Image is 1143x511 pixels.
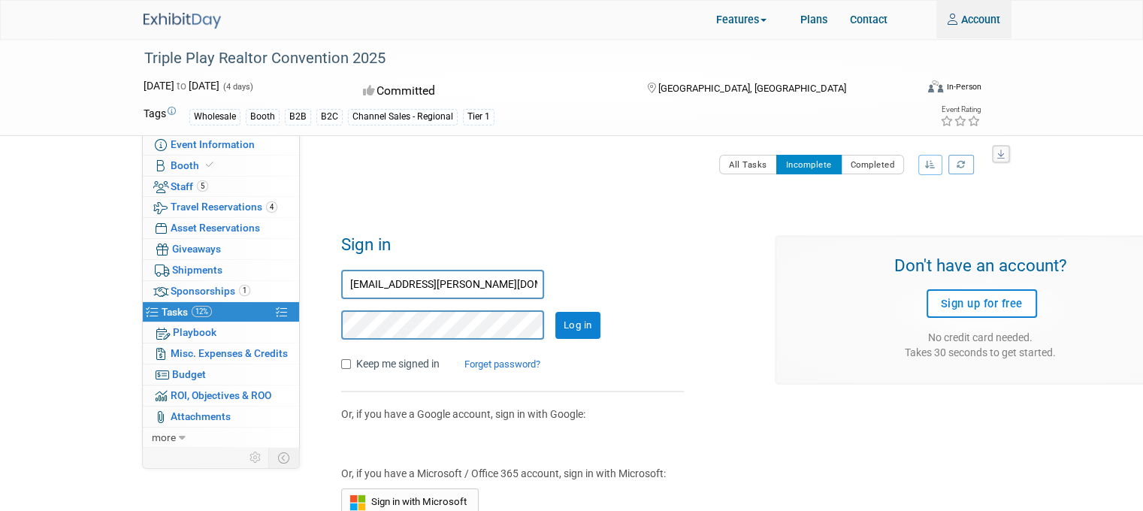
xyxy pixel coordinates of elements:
a: more [143,428,299,448]
div: In-Person [945,81,981,92]
span: Giveaways [172,243,221,255]
div: Booth [246,109,280,125]
span: (4 days) [222,82,253,92]
button: Incomplete [776,155,842,174]
a: Forget password? [442,358,540,370]
span: Playbook [173,326,216,338]
a: Giveaways [143,239,299,259]
div: Event Rating [939,106,980,113]
span: Or, if you have a Google account, sign in with Google: [341,408,585,420]
i: Booth reservation complete [206,161,213,169]
button: Completed [841,155,905,174]
td: Tags [144,106,176,125]
span: Event Information [171,138,255,150]
a: Attachments [143,407,299,427]
span: more [152,431,176,443]
a: Staff5 [143,177,299,197]
span: Shipments [172,264,222,276]
span: [DATE] [DATE] [144,80,219,92]
div: Wholesale [189,109,240,125]
a: Shipments [143,260,299,280]
a: Budget [143,364,299,385]
span: 5 [197,180,208,192]
div: Triple Play Realtor Convention 2025 [139,45,910,72]
span: Booth [171,159,216,171]
a: Sign up for free [927,289,1037,318]
iframe: Sign in with Google Button [334,428,486,461]
a: Playbook [143,322,299,343]
span: to [174,80,189,92]
span: Sign in with Microsoft [366,496,467,507]
img: Sign in with Microsoft [349,494,366,511]
a: Travel Reservations4 [143,197,299,217]
a: Features [705,2,789,39]
span: [GEOGRAPHIC_DATA], [GEOGRAPHIC_DATA] [658,83,845,94]
div: B2C [316,109,343,125]
a: ROI, Objectives & ROO [143,386,299,406]
div: Channel Sales - Regional [348,109,458,125]
span: ROI, Objectives & ROO [171,389,271,401]
a: Asset Reservations [143,218,299,238]
span: Attachments [171,410,231,422]
a: Event Information [143,135,299,155]
span: Asset Reservations [171,222,260,234]
input: Email Address [341,270,544,299]
span: Misc. Expenses & Credits [171,347,288,359]
span: 4 [266,201,277,213]
img: ExhibitDay [144,13,221,29]
a: Tasks12% [143,302,299,322]
div: Event Format [860,78,981,101]
img: Format-Inperson.png [928,80,943,92]
a: Contact [839,1,899,38]
span: Sponsorships [171,285,250,297]
td: Personalize Event Tab Strip [243,448,269,467]
input: Log in [555,312,600,339]
a: Refresh [948,155,974,174]
a: Booth [143,156,299,176]
div: Tier 1 [463,109,494,125]
a: Account [936,1,1011,38]
a: Plans [789,1,839,38]
span: Travel Reservations [171,201,277,213]
div: B2B [285,109,311,125]
label: Keep me signed in [356,356,440,371]
a: Misc. Expenses & Credits [143,343,299,364]
span: Tasks [162,306,212,318]
span: 1 [239,285,250,296]
button: All Tasks [719,155,777,174]
div: Committed [358,78,623,104]
span: 12% [192,306,212,317]
a: Sponsorships1 [143,281,299,301]
h1: Sign in [341,235,753,263]
td: Toggle Event Tabs [268,448,299,467]
div: Or, if you have a Microsoft / Office 365 account, sign in with Microsoft: [341,466,673,481]
span: Staff [171,180,208,192]
span: Budget [172,368,206,380]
